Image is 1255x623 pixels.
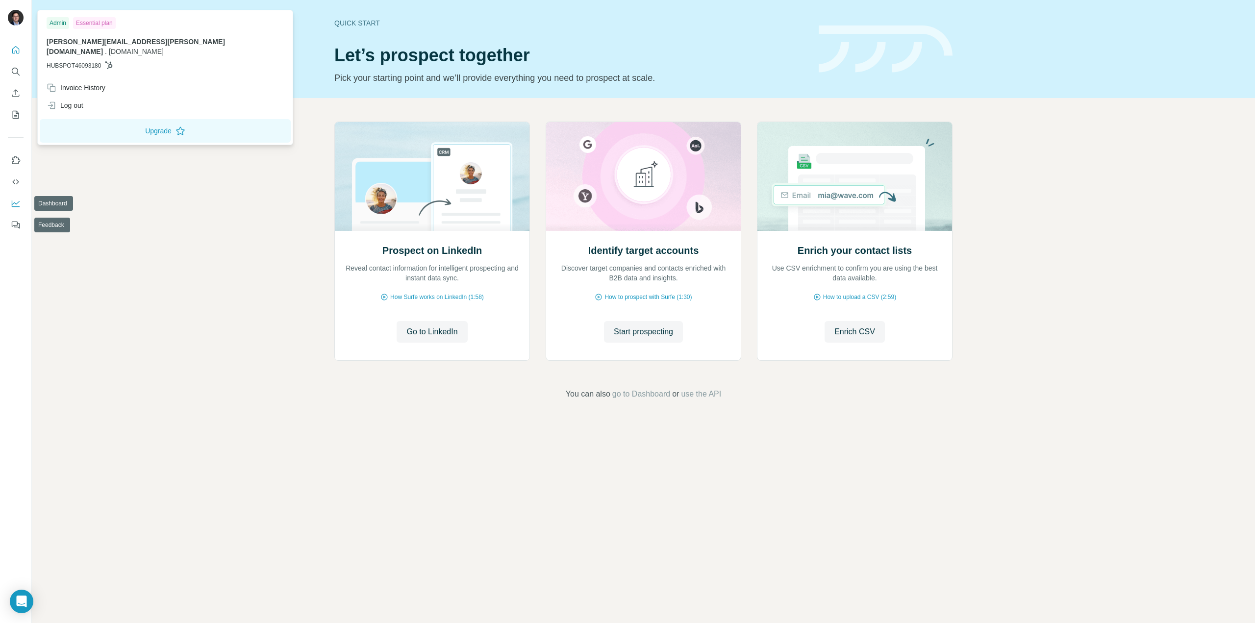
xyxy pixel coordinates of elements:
span: HUBSPOT46093180 [47,61,101,70]
span: Go to LinkedIn [406,326,457,338]
span: How to prospect with Surfe (1:30) [604,293,692,301]
button: use the API [681,388,721,400]
img: Identify target accounts [546,122,741,231]
span: . [105,48,107,55]
p: Use CSV enrichment to confirm you are using the best data available. [767,263,942,283]
span: Start prospecting [614,326,673,338]
span: How Surfe works on LinkedIn (1:58) [390,293,484,301]
span: [DOMAIN_NAME] [109,48,164,55]
button: Start prospecting [604,321,683,343]
h2: Prospect on LinkedIn [382,244,482,257]
span: Enrich CSV [834,326,875,338]
img: Avatar [8,10,24,25]
p: Reveal contact information for intelligent prospecting and instant data sync. [345,263,520,283]
button: Enrich CSV [8,84,24,102]
button: Use Surfe on LinkedIn [8,151,24,169]
h1: Let’s prospect together [334,46,807,65]
div: Invoice History [47,83,105,93]
button: Feedback [8,216,24,234]
img: Prospect on LinkedIn [334,122,530,231]
div: Quick start [334,18,807,28]
button: go to Dashboard [612,388,670,400]
button: Upgrade [40,119,291,143]
img: Enrich your contact lists [757,122,953,231]
p: Discover target companies and contacts enriched with B2B data and insights. [556,263,731,283]
span: [PERSON_NAME][EMAIL_ADDRESS][PERSON_NAME][DOMAIN_NAME] [47,38,225,55]
img: banner [819,25,953,73]
button: Dashboard [8,195,24,212]
button: Use Surfe API [8,173,24,191]
p: Pick your starting point and we’ll provide everything you need to prospect at scale. [334,71,807,85]
span: You can also [566,388,610,400]
span: How to upload a CSV (2:59) [823,293,896,301]
button: Enrich CSV [825,321,885,343]
button: Quick start [8,41,24,59]
div: Essential plan [73,17,116,29]
div: Admin [47,17,69,29]
button: Go to LinkedIn [397,321,467,343]
h2: Enrich your contact lists [798,244,912,257]
div: Log out [47,100,83,110]
button: My lists [8,106,24,124]
div: Open Intercom Messenger [10,590,33,613]
span: or [672,388,679,400]
h2: Identify target accounts [588,244,699,257]
button: Search [8,63,24,80]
